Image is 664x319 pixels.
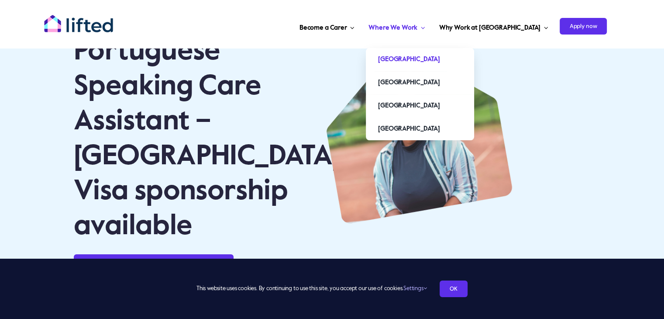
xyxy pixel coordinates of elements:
[368,21,417,35] span: Where We Work
[378,99,440,113] span: [GEOGRAPHIC_DATA]
[299,21,347,35] span: Become a Carer
[437,13,551,39] a: Why Work at [GEOGRAPHIC_DATA]
[74,254,234,278] a: Apply for this job on whatsapp
[366,48,474,71] a: [GEOGRAPHIC_DATA]
[440,281,468,297] a: OK
[366,94,474,117] a: [GEOGRAPHIC_DATA]
[378,122,440,136] span: [GEOGRAPHIC_DATA]
[560,18,607,35] span: Apply now
[560,13,607,39] a: Apply now
[378,52,440,66] span: [GEOGRAPHIC_DATA]
[181,13,607,39] nav: Carer Jobs Menu
[313,29,513,227] img: Carer Img
[196,282,427,296] span: This website uses cookies. By continuing to use this site, you accept our use of cookies.
[44,14,114,23] a: lifted-logo
[366,13,427,39] a: Where We Work
[366,118,474,140] a: [GEOGRAPHIC_DATA]
[378,76,440,90] span: [GEOGRAPHIC_DATA]
[439,21,541,35] span: Why Work at [GEOGRAPHIC_DATA]
[297,13,357,39] a: Become a Carer
[366,71,474,94] a: [GEOGRAPHIC_DATA]
[403,286,427,291] a: Settings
